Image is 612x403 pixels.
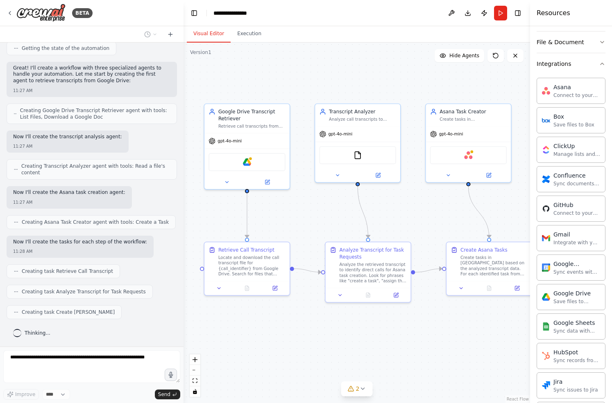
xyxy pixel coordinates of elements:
img: Asana [464,151,472,159]
span: Creating Google Drive Transcript Retriever agent with tools: List Files, Download a Google Doc [20,107,170,120]
div: Transcript Analyzer [329,108,396,115]
button: Switch to previous chat [141,29,161,39]
span: Creating task Retrieve Call Transcript [22,268,113,275]
div: Box [553,113,594,121]
img: FileReadTool [354,151,362,159]
div: Analyze Transcript for Task RequestsAnalyze the retrieved transcript to identify direct calls for... [325,241,411,302]
div: Retrieve Call Transcript [218,246,274,253]
span: gpt-4o-mini [218,138,242,144]
div: Sync issues to Jira [553,387,598,393]
div: Sync documents with Confluence [553,180,600,187]
span: gpt-4o-mini [328,131,352,137]
span: Send [158,391,170,398]
div: Create Asana TasksCreate tasks in [GEOGRAPHIC_DATA] based on the analyzed transcript data. For ea... [446,241,533,296]
button: Open in side panel [469,171,508,179]
button: fit view [190,376,200,386]
g: Edge from f0abd899-0d44-45cc-9c3a-0807612bfcce to 60d7131f-fbe4-40c1-9fab-84e0c5dc0f23 [354,186,372,238]
span: Improve [15,391,35,398]
g: Edge from 8cd09509-aa15-4cc7-97fc-c9ef6a80443e to 60d7131f-fbe4-40c1-9fab-84e0c5dc0f23 [294,265,321,275]
button: Hide right sidebar [512,7,524,19]
img: Box [542,116,550,124]
div: Google Drive Transcript Retriever [218,108,286,122]
div: 11:28 AM [13,248,147,254]
a: React Flow attribution [507,397,529,401]
button: 2 [341,381,373,396]
button: Send [155,389,180,399]
span: Hide Agents [449,52,479,59]
span: Creating Asana Task Creator agent with tools: Create a Task [22,219,169,225]
g: Edge from 8e78d175-49de-4fea-b420-95dace5a1cc9 to 6ee8b5c1-fb0b-460a-9ec8-9087808b21f5 [465,186,493,238]
div: Transcript AnalyzerAnalyze call transcripts to identify direct requests for task creation in [GEO... [315,104,401,183]
div: Integrations [537,60,571,68]
img: HubSpot [542,352,550,360]
div: GitHub [553,201,600,209]
button: Open in side panel [384,291,408,299]
p: Now I'll create the Asana task creation agent: [13,189,125,196]
div: Create Asana Tasks [460,246,508,253]
div: Sync records from HubSpot [553,357,600,364]
div: Sync events with Google Calendar [553,269,600,275]
div: Save files to Box [553,122,594,128]
span: Creating task Analyze Transcript for Task Requests [22,288,146,295]
g: Edge from 354df865-b48f-4ed7-a823-2a64a4a7b052 to 8cd09509-aa15-4cc7-97fc-c9ef6a80443e [244,192,251,238]
button: Click to speak your automation idea [165,369,177,381]
img: Asana [542,87,550,95]
div: Asana Task Creator [440,108,507,115]
img: GitHub [542,205,550,213]
div: Connect to your users’ GitHub accounts [553,210,600,216]
button: Open in side panel [263,284,287,292]
div: Analyze call transcripts to identify direct requests for task creation in [GEOGRAPHIC_DATA], extr... [329,117,396,122]
div: Jira [553,378,598,386]
div: Connect to your users’ Asana accounts [553,92,600,99]
h4: Resources [537,8,570,18]
div: 11:27 AM [13,143,122,149]
p: Great! I'll create a workflow with three specialized agents to handle your automation. Let me sta... [13,65,170,84]
div: File & Document [537,38,584,46]
img: Logo [16,4,66,22]
div: Google Drive [553,289,600,297]
div: Analyze the retrieved transcript to identify direct calls for Asana task creation. Look for phras... [339,261,406,284]
button: Hide Agents [435,49,484,62]
div: HubSpot [553,348,600,356]
div: 11:27 AM [13,88,170,94]
p: Now I'll create the tasks for each step of the workflow: [13,239,147,245]
button: Start a new chat [164,29,177,39]
button: Open in side panel [505,284,529,292]
div: Manage lists and tasks in ClickUp [553,151,600,158]
img: Gmail [542,234,550,242]
button: zoom in [190,354,200,365]
img: Google Calendar [542,263,550,272]
span: Creating task Create [PERSON_NAME] [22,309,115,315]
div: Google Calendar [553,260,600,268]
button: toggle interactivity [190,386,200,397]
button: File & Document [537,32,605,53]
img: Confluence [542,175,550,183]
img: Jira [542,381,550,389]
button: Visual Editor [187,25,231,43]
div: ClickUp [553,142,600,150]
div: Asana [553,83,600,91]
nav: breadcrumb [213,9,256,17]
div: 11:27 AM [13,199,125,205]
div: Google Sheets [553,319,600,327]
button: No output available [232,284,261,292]
div: Analyze Transcript for Task Requests [339,246,406,260]
div: BETA [72,8,93,18]
div: Confluence [553,171,600,180]
p: Now I'll create the transcript analysis agent: [13,134,122,140]
div: Retrieve call transcripts from Google Drive by locating and downloading the specified transcript ... [218,124,286,129]
g: Edge from 60d7131f-fbe4-40c1-9fab-84e0c5dc0f23 to 6ee8b5c1-fb0b-460a-9ec8-9087808b21f5 [415,265,442,275]
button: Integrations [537,53,605,74]
span: Thinking... [25,330,50,336]
div: Create tasks in [GEOGRAPHIC_DATA] based on analyzed transcript data, ensuring all task details ar... [440,117,507,122]
div: Gmail [553,230,600,239]
div: Sync data with Google Sheets [553,328,600,334]
img: Google Sheets [542,322,550,331]
div: Integrate with you Gmail [553,239,600,246]
button: zoom out [190,365,200,376]
button: No output available [474,284,503,292]
div: Version 1 [190,49,211,56]
img: ClickUp [542,146,550,154]
div: Create tasks in [GEOGRAPHIC_DATA] based on the analyzed transcript data. For each identified task... [460,255,528,277]
img: Google Drive [243,158,251,166]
